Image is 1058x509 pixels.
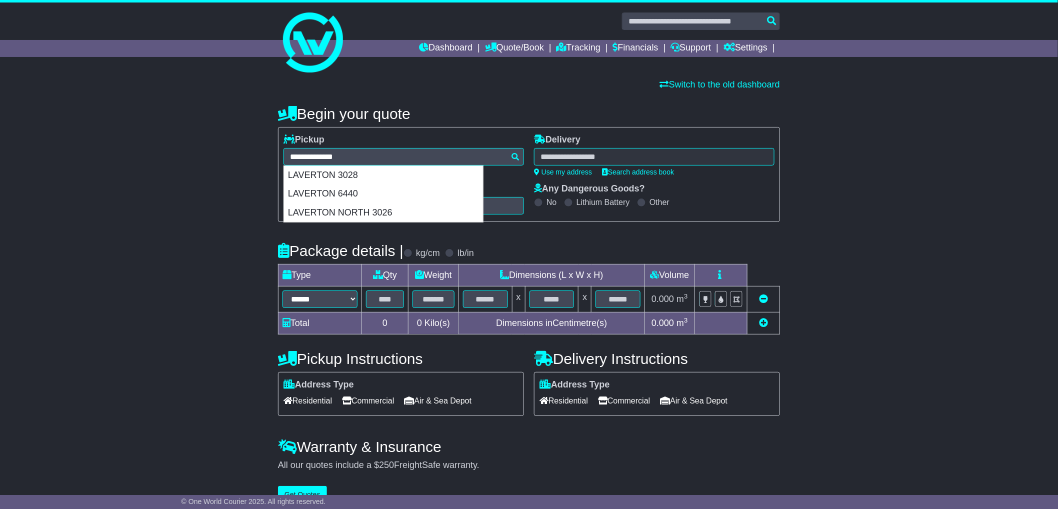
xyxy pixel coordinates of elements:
[342,393,394,408] span: Commercial
[723,40,767,57] a: Settings
[684,316,688,324] sup: 3
[278,264,362,286] td: Type
[278,460,780,471] div: All our quotes include a $ FreightSafe warranty.
[534,134,580,145] label: Delivery
[759,294,768,304] a: Remove this item
[598,393,650,408] span: Commercial
[284,203,483,222] div: LAVERTON NORTH 3026
[660,393,728,408] span: Air & Sea Depot
[284,166,483,185] div: LAVERTON 3028
[278,105,780,122] h4: Begin your quote
[404,393,472,408] span: Air & Sea Depot
[671,40,711,57] a: Support
[534,350,780,367] h4: Delivery Instructions
[539,393,588,408] span: Residential
[278,312,362,334] td: Total
[649,197,669,207] label: Other
[283,134,324,145] label: Pickup
[644,264,694,286] td: Volume
[613,40,658,57] a: Financials
[556,40,600,57] a: Tracking
[362,312,408,334] td: 0
[457,248,474,259] label: lb/in
[278,486,327,503] button: Get Quotes
[458,264,644,286] td: Dimensions (L x W x H)
[283,148,524,165] typeahead: Please provide city
[534,168,592,176] a: Use my address
[416,248,440,259] label: kg/cm
[278,242,403,259] h4: Package details |
[362,264,408,286] td: Qty
[539,379,610,390] label: Address Type
[181,497,326,505] span: © One World Courier 2025. All rights reserved.
[651,294,674,304] span: 0.000
[419,40,472,57] a: Dashboard
[283,379,354,390] label: Address Type
[660,79,780,89] a: Switch to the old dashboard
[578,286,591,312] td: x
[379,460,394,470] span: 250
[759,318,768,328] a: Add new item
[602,168,674,176] a: Search address book
[283,393,332,408] span: Residential
[576,197,630,207] label: Lithium Battery
[485,40,544,57] a: Quote/Book
[278,350,524,367] h4: Pickup Instructions
[512,286,525,312] td: x
[408,312,459,334] td: Kilo(s)
[676,294,688,304] span: m
[546,197,556,207] label: No
[676,318,688,328] span: m
[534,183,645,194] label: Any Dangerous Goods?
[684,292,688,300] sup: 3
[408,264,459,286] td: Weight
[284,184,483,203] div: LAVERTON 6440
[278,438,780,455] h4: Warranty & Insurance
[651,318,674,328] span: 0.000
[458,312,644,334] td: Dimensions in Centimetre(s)
[417,318,422,328] span: 0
